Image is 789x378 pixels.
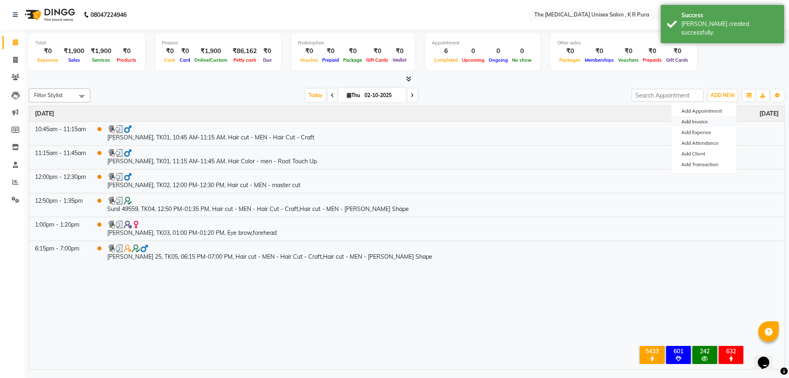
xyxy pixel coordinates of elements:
span: ADD NEW [711,92,735,98]
div: ₹0 [641,46,664,56]
div: ₹0 [364,46,390,56]
div: ₹0 [390,46,408,56]
span: Upcoming [460,57,487,63]
div: 0 [460,46,487,56]
span: Cash [162,57,178,63]
div: ₹0 [298,46,320,56]
span: Voucher [298,57,320,63]
span: No show [510,57,534,63]
td: [PERSON_NAME], TK01, 10:45 AM-11:15 AM, Hair cut - MEN - Hair Cut - Craft [102,121,784,145]
a: Add Transaction [671,159,736,170]
div: 601 [668,348,689,355]
div: ₹0 [341,46,364,56]
input: 2025-10-02 [362,89,403,102]
a: October 2, 2025 [759,109,779,118]
span: Expenses [35,57,60,63]
span: Due [261,57,274,63]
td: 11:15am - 11:45am [29,145,92,169]
div: ₹0 [260,46,275,56]
a: Add Expense [671,127,736,138]
td: 10:45am - 11:15am [29,121,92,145]
span: Today [305,89,326,102]
b: 08047224946 [90,3,127,26]
span: Card [178,57,192,63]
span: Ongoing [487,57,510,63]
div: ₹0 [35,46,60,56]
span: Products [115,57,138,63]
td: 1:00pm - 1:20pm [29,217,92,241]
td: Sunil 49559, TK04, 12:50 PM-01:35 PM, Hair cut - MEN - Hair Cut - Craft,Hair cut - MEN - [PERSON_... [102,193,784,217]
div: Total [35,39,138,46]
a: October 2, 2025 [35,109,54,118]
td: [PERSON_NAME], TK02, 12:00 PM-12:30 PM, Hair cut - MEN - master cut [102,169,784,193]
span: Gift Cards [664,57,690,63]
span: Package [341,57,364,63]
div: Success [681,11,778,20]
div: ₹1,900 [192,46,229,56]
span: Memberships [583,57,616,63]
div: Finance [162,39,275,46]
div: ₹1,900 [88,46,115,56]
button: ADD NEW [708,90,737,101]
div: ₹0 [178,46,192,56]
iframe: chat widget [754,345,781,370]
div: ₹0 [664,46,690,56]
div: ₹0 [583,46,616,56]
span: Sales [66,57,82,63]
span: Online/Custom [192,57,229,63]
span: Packages [557,57,583,63]
span: Gift Cards [364,57,390,63]
div: ₹1,900 [60,46,88,56]
td: [PERSON_NAME], TK03, 01:00 PM-01:20 PM, Eye brow,forehead [102,217,784,241]
span: Prepaid [320,57,341,63]
span: Wallet [390,57,408,63]
a: Add Invoice [671,116,736,127]
div: Bill created successfully. [681,20,778,37]
input: Search Appointment [632,89,704,102]
td: [PERSON_NAME] 25, TK05, 06:15 PM-07:00 PM, Hair cut - MEN - Hair Cut - Craft,Hair cut - MEN - [PE... [102,241,784,264]
a: Add Attendance [671,138,736,148]
div: 5433 [641,348,663,355]
div: ₹0 [115,46,138,56]
span: Prepaids [641,57,664,63]
div: ₹86,162 [229,46,260,56]
div: 6 [432,46,460,56]
div: 632 [720,348,742,355]
div: 0 [510,46,534,56]
span: Filter Stylist [34,92,63,98]
span: Petty cash [231,57,258,63]
img: logo [21,3,77,26]
td: 12:50pm - 1:35pm [29,193,92,217]
div: 242 [694,348,715,355]
td: 12:00pm - 12:30pm [29,169,92,193]
span: Services [90,57,112,63]
button: Add Appointment [671,106,736,116]
td: [PERSON_NAME], TK01, 11:15 AM-11:45 AM, Hair Color - men - Root Touch Up [102,145,784,169]
td: 6:15pm - 7:00pm [29,241,92,264]
div: Redemption [298,39,408,46]
div: ₹0 [616,46,641,56]
div: ₹0 [557,46,583,56]
div: Other sales [557,39,690,46]
span: Vouchers [616,57,641,63]
a: Add Client [671,148,736,159]
span: Completed [432,57,460,63]
div: ₹0 [320,46,341,56]
div: Appointment [432,39,534,46]
span: Thu [345,92,362,98]
th: October 2, 2025 [29,106,784,122]
div: 0 [487,46,510,56]
div: ₹0 [162,46,178,56]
